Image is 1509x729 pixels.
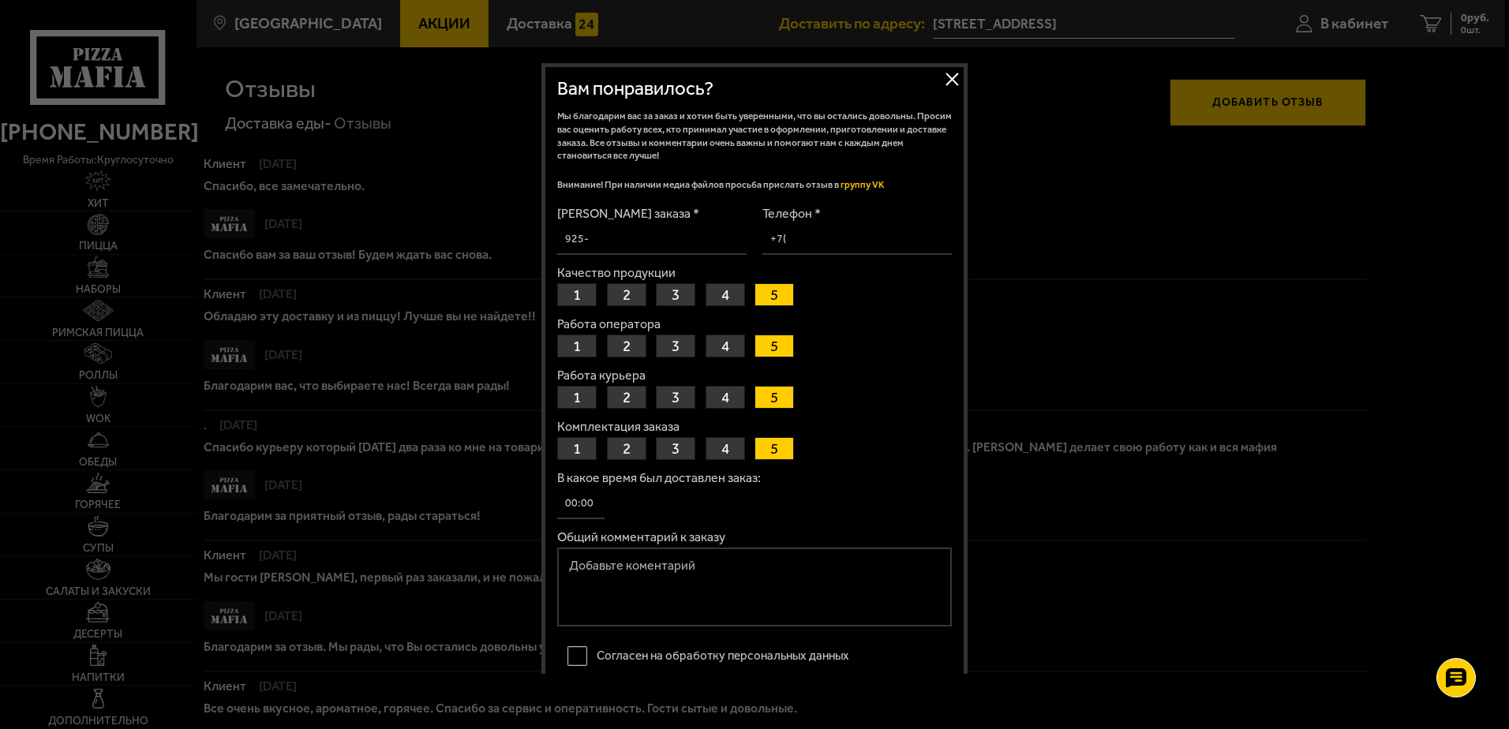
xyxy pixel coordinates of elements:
[557,207,747,220] label: [PERSON_NAME] заказа *
[607,386,646,409] button: 2
[557,178,952,192] p: Внимание! При наличии медиа файлов просьба прислать отзыв в
[762,224,952,255] input: +7(
[656,437,695,460] button: 3
[557,335,597,357] button: 1
[656,386,695,409] button: 3
[557,641,952,672] label: Согласен на обработку персональных данных
[557,386,597,409] button: 1
[607,437,646,460] button: 2
[557,531,952,544] label: Общий комментарий к заказу
[557,110,952,163] p: Мы благодарим вас за заказ и хотим быть уверенными, что вы остались довольны. Просим вас оценить ...
[607,335,646,357] button: 2
[557,472,952,484] label: В какое время был доставлен заказ:
[557,283,597,306] button: 1
[706,283,745,306] button: 4
[557,318,952,331] label: Работа оператора
[762,207,952,220] label: Телефон *
[841,179,884,190] a: группу VK
[557,79,952,98] h2: Вам понравилось?
[557,421,952,433] label: Комплектация заказа
[706,335,745,357] button: 4
[754,437,794,460] button: 5
[607,283,646,306] button: 2
[940,67,964,91] button: Закрыть
[557,437,597,460] button: 1
[754,386,794,409] button: 5
[706,437,745,460] button: 4
[656,283,695,306] button: 3
[706,386,745,409] button: 4
[754,335,794,357] button: 5
[557,369,952,382] label: Работа курьера
[754,283,794,306] button: 5
[557,267,952,279] label: Качество продукции
[557,488,605,519] input: 00:00
[656,335,695,357] button: 3
[557,224,747,255] input: 925-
